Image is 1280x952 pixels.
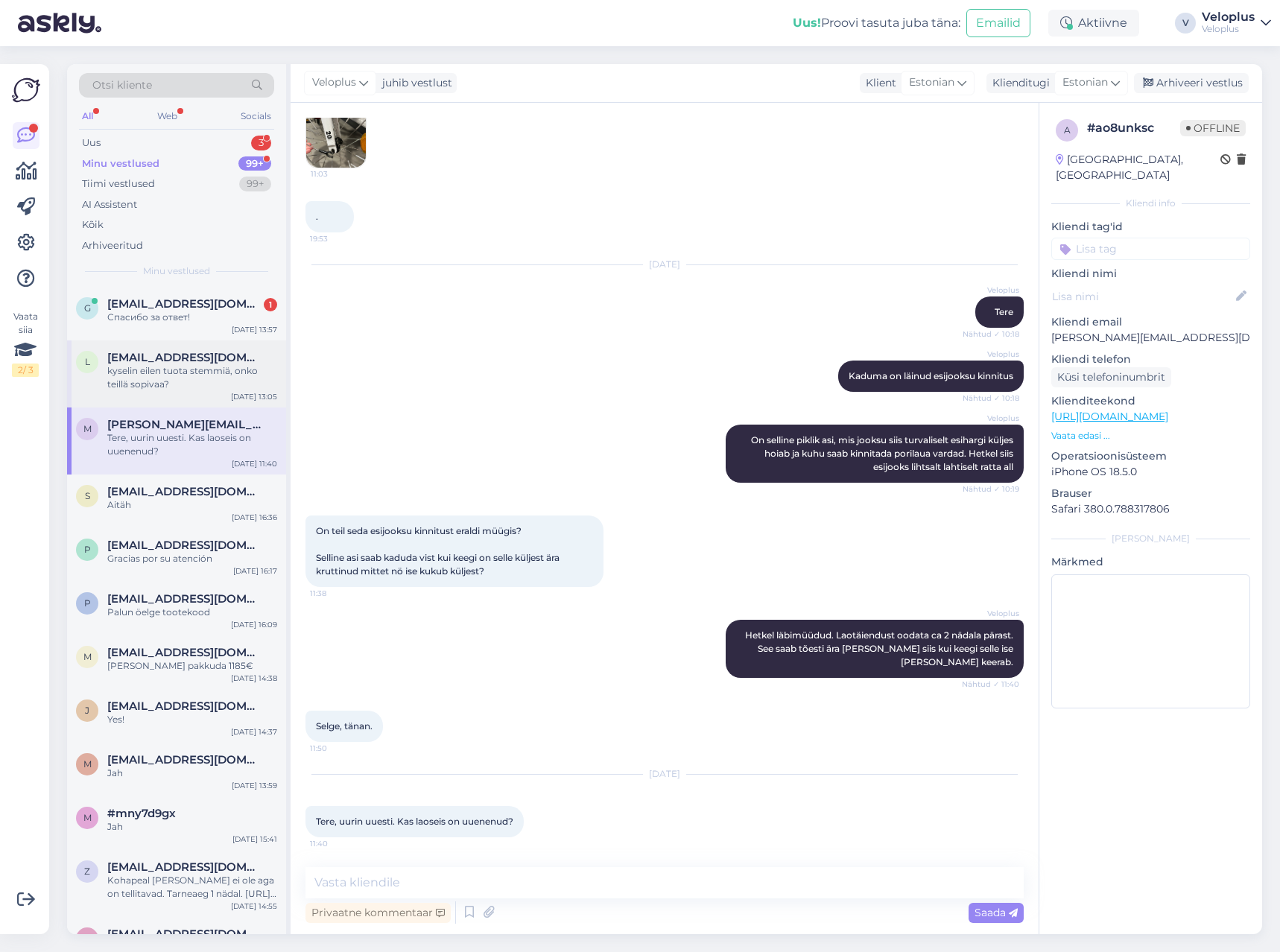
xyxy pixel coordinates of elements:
[231,391,277,402] div: [DATE] 13:05
[963,608,1019,619] span: Veloplus
[143,264,210,278] span: Minu vestlused
[233,565,277,577] div: [DATE] 16:17
[107,874,277,901] div: Kohapeal [PERSON_NAME] ei ole aga on tellitavad. Tarneaeg 1 nädal. [URL][DOMAIN_NAME]
[107,753,262,767] span: mataunaraivo@hot.ee
[82,136,101,150] div: Uus
[83,423,92,434] span: m
[316,816,513,827] span: Tere, uurin uuesti. Kas laoseis on uuenenud?
[963,329,1019,340] span: Nähtud ✓ 10:18
[975,906,1018,919] span: Saada
[1064,124,1071,136] span: a
[85,705,89,716] span: j
[793,14,960,32] div: Proovi tasuta juba täna:
[107,364,277,391] div: kyselin eilen tuota stemmiä, onko teillä sopivaa?
[1175,13,1196,34] div: V
[82,156,159,171] div: Minu vestlused
[82,238,143,253] div: Arhiveeritud
[107,820,277,834] div: Jah
[83,758,92,769] span: m
[310,588,366,599] span: 11:38
[963,349,1019,360] span: Veloplus
[310,233,366,244] span: 19:53
[85,490,90,501] span: s
[1051,501,1250,517] p: Safari 380.0.788317806
[316,211,318,222] span: .
[376,75,452,91] div: juhib vestlust
[85,356,90,367] span: l
[12,364,39,377] div: 2 / 3
[107,297,262,311] span: gtadimas@hotmail.com
[82,218,104,232] div: Kõik
[84,597,91,609] span: p
[1051,367,1171,387] div: Küsi telefoninumbrit
[264,298,277,311] div: 1
[107,927,262,941] span: teemu.peltomaki@gmail.com
[79,107,96,126] div: All
[107,311,277,324] div: Спасибо за ответ!
[107,498,277,512] div: Aitäh
[1051,219,1250,235] p: Kliendi tag'id
[239,177,271,191] div: 99+
[232,512,277,523] div: [DATE] 16:36
[238,156,271,171] div: 99+
[84,866,90,877] span: z
[995,306,1013,317] span: Tere
[1051,352,1250,367] p: Kliendi telefon
[1051,266,1250,282] p: Kliendi nimi
[107,351,262,364] span: larinen.jouko@gmail.com
[83,812,92,823] span: m
[82,177,155,191] div: Tiimi vestlused
[107,699,262,713] span: jamesmteagle@gmail.com
[107,539,262,552] span: pacheko68@live.com
[1051,393,1250,409] p: Klienditeekond
[12,310,39,377] div: Vaata siia
[316,525,562,577] span: On teil seda esijooksu kinnitust eraldi müügis? Selline asi saab kaduda vist kui keegi on selle k...
[107,431,277,458] div: Tere, uurin uuesti. Kas laoseis on uuenenud?
[1202,11,1271,35] a: VeloplusVeloplus
[306,108,366,168] img: Attachment
[1051,330,1250,346] p: [PERSON_NAME][EMAIL_ADDRESS][DOMAIN_NAME]
[107,860,262,874] span: zhenya.gutsu.89@gmail.com
[1051,238,1250,260] input: Lisa tag
[963,285,1019,296] span: Veloplus
[305,903,451,923] div: Privaatne kommentaar
[310,838,366,849] span: 11:40
[1051,464,1250,480] p: iPhone OS 18.5.0
[962,679,1019,690] span: Nähtud ✓ 11:40
[310,743,366,754] span: 11:50
[231,673,277,684] div: [DATE] 14:38
[107,646,262,659] span: matiaskalkkila@gmail.com
[83,651,92,662] span: m
[107,659,277,673] div: [PERSON_NAME] pakkuda 1185€
[232,780,277,791] div: [DATE] 13:59
[231,726,277,737] div: [DATE] 14:37
[107,592,262,606] span: pacheko68@live.com
[1051,410,1168,423] a: [URL][DOMAIN_NAME]
[986,75,1050,91] div: Klienditugi
[232,458,277,469] div: [DATE] 11:40
[745,629,1016,667] span: Hetkel läbimüüdud. Laotäiendust oodata ca 2 nädala pärast. See saab tõesti ära [PERSON_NAME] siis...
[232,324,277,335] div: [DATE] 13:57
[84,544,91,555] span: p
[316,720,373,732] span: Selge, tänan.
[963,413,1019,424] span: Veloplus
[1051,314,1250,330] p: Kliendi email
[1051,486,1250,501] p: Brauser
[312,74,356,91] span: Veloplus
[793,16,821,30] b: Uus!
[963,483,1019,495] span: Nähtud ✓ 10:19
[238,107,274,126] div: Socials
[107,418,262,431] span: marion.ressar@gmail.com
[1062,74,1108,91] span: Estonian
[1051,197,1250,210] div: Kliendi info
[1051,429,1250,442] p: Vaata edasi ...
[231,901,277,912] div: [DATE] 14:55
[107,606,277,619] div: Palun öelge tootekood
[84,302,91,314] span: g
[963,393,1019,404] span: Nähtud ✓ 10:18
[82,197,137,212] div: AI Assistent
[154,107,180,126] div: Web
[1202,11,1255,23] div: Veloplus
[107,713,277,726] div: Yes!
[1180,120,1246,136] span: Offline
